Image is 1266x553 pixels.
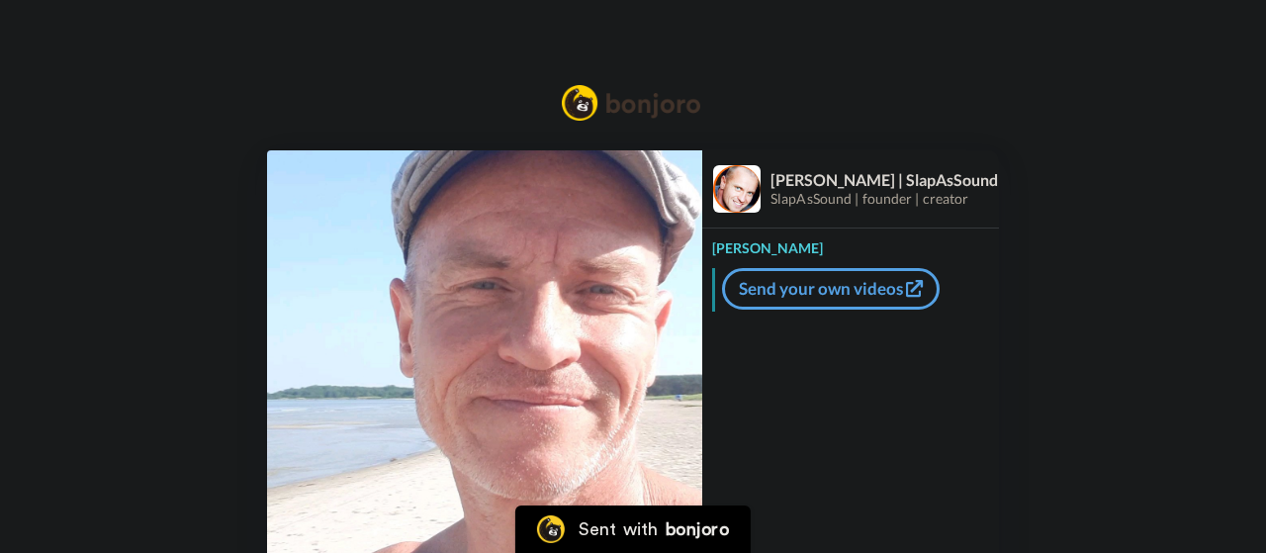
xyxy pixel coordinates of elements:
div: bonjoro [666,520,729,538]
a: Bonjoro LogoSent withbonjoro [515,506,751,553]
img: Bonjoro Logo [562,85,700,121]
div: [PERSON_NAME] | SlapAsSound [770,170,998,189]
div: Sent with [579,520,658,538]
div: [PERSON_NAME] [702,229,999,258]
div: SlapAsSound | founder | creator [770,191,998,208]
img: Bonjoro Logo [537,515,565,543]
a: Send your own videos [722,268,940,310]
img: Profile Image [713,165,761,213]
